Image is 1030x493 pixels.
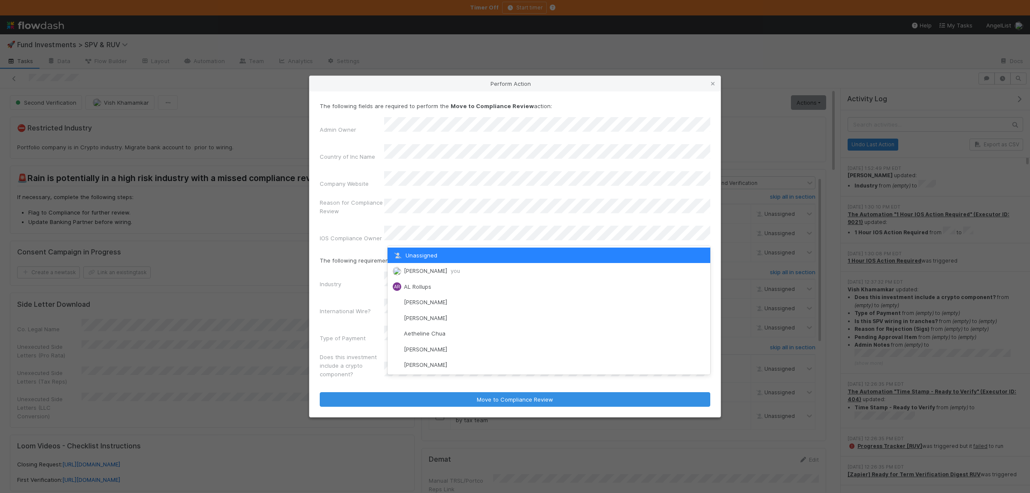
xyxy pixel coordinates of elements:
span: [PERSON_NAME] [404,346,447,353]
div: AL Rollups [393,282,401,291]
span: AL Rollups [404,283,431,290]
strong: Move to Compliance Review [451,103,534,109]
span: [PERSON_NAME] [404,299,447,305]
img: avatar_103f69d0-f655-4f4f-bc28-f3abe7034599.png [393,330,401,338]
img: avatar_1d14498f-6309-4f08-8780-588779e5ce37.png [393,314,401,322]
label: Reason for Compliance Review [320,198,384,215]
label: Industry [320,280,341,288]
label: International Wire? [320,307,371,315]
label: Company Website [320,179,369,188]
span: Aetheline Chua [404,330,445,337]
label: Does this investment include a crypto component? [320,353,384,378]
p: The following fields are required to perform the action: [320,102,710,110]
img: avatar_55b415e2-df6a-4422-95b4-4512075a58f2.png [393,267,401,275]
span: [PERSON_NAME] [404,315,447,321]
label: Admin Owner [320,125,356,134]
span: Unassigned [393,252,437,259]
label: IOS Compliance Owner [320,234,382,242]
label: Type of Payment [320,334,366,342]
span: [PERSON_NAME] [404,267,460,274]
img: avatar_55a2f090-1307-4765-93b4-f04da16234ba.png [393,298,401,307]
span: AR [394,284,400,289]
div: Perform Action [309,76,721,91]
label: Country of Inc Name [320,152,375,161]
span: you [451,267,460,274]
span: [PERSON_NAME] [404,361,447,368]
img: avatar_df83acd9-d480-4d6e-a150-67f005a3ea0d.png [393,345,401,354]
img: avatar_a2647de5-9415-4215-9880-ea643ac47f2f.png [393,361,401,369]
p: The following requirement was not met: Please complete the fields before escalating to compliance. [320,256,710,265]
button: Move to Compliance Review [320,392,710,407]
